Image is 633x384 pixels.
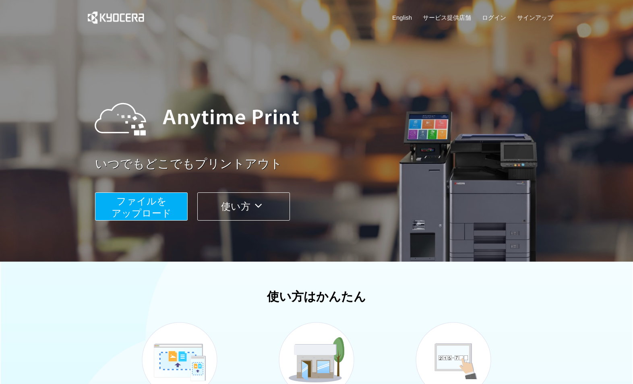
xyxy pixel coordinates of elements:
[95,192,188,221] button: ファイルを​​アップロード
[95,155,558,173] a: いつでもどこでもプリントアウト
[517,13,553,22] a: サインアップ
[423,13,471,22] a: サービス提供店舗
[197,192,290,221] button: 使い方
[112,196,172,219] span: ファイルを ​​アップロード
[392,13,412,22] a: English
[482,13,506,22] a: ログイン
